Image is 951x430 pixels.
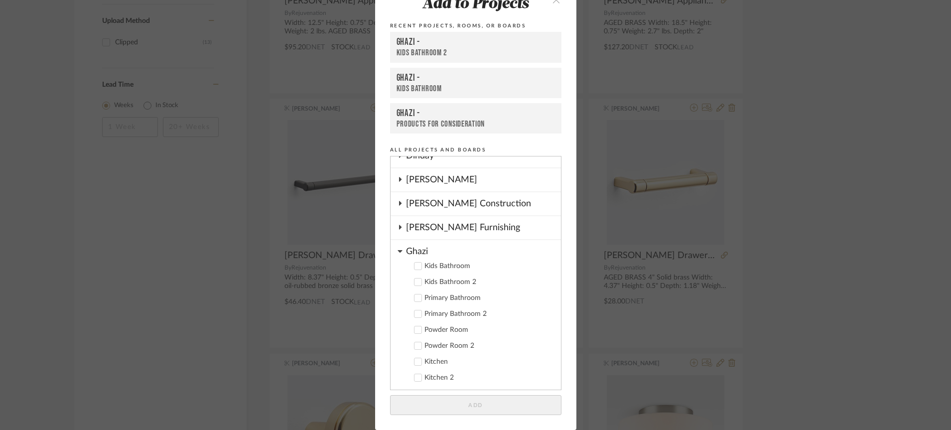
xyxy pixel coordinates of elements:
div: Kids Bathroom [397,84,555,94]
div: Ghazi [406,240,561,258]
div: Kitchen 2 [424,374,553,382]
div: Kids Bathroom 2 [424,278,553,287]
div: Ghazi - [397,108,555,119]
div: Kitchen [424,358,553,366]
div: Products for Consideration [397,119,555,129]
div: Ghazi - [397,36,555,48]
div: Ghazi - [397,72,555,84]
button: Add [390,395,561,416]
div: Powder Room 2 [424,342,553,350]
div: Kids Bathroom [424,262,553,271]
div: Primary Bathroom 2 [424,310,553,318]
div: [PERSON_NAME] [406,168,561,191]
div: Kids Bathroom 2 [397,48,555,58]
div: [PERSON_NAME] Furnishing [406,216,561,239]
div: [PERSON_NAME] Construction [406,192,561,215]
div: Recent Projects, Rooms, or Boards [390,21,561,30]
div: Primary Bathroom [424,294,553,302]
div: All Projects and Boards [390,145,561,154]
div: Powder Room [424,326,553,334]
